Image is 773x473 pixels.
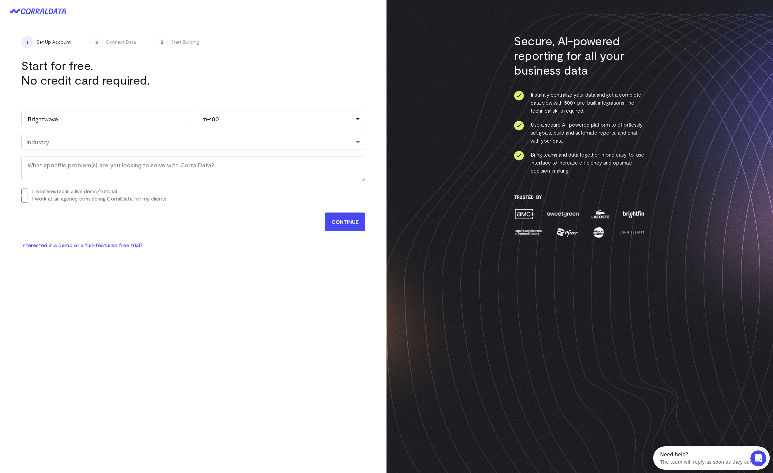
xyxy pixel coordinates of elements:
div: Need help? [7,6,100,11]
li: Bring teams and data together in one easy-to-use interface to increase efficiency and optimize de... [514,151,645,175]
div: Open Intercom Messenger [3,3,119,21]
input: CONTINUE [325,213,365,231]
h3: Secure, AI-powered reporting for all your business data [514,33,645,77]
span: 3 [156,36,168,48]
span: 2 [91,36,103,48]
h1: Start for free. No credit card required. [21,58,194,87]
a: Interested in a demo or a full-featured free trial? [21,242,142,248]
div: 11-100 [197,111,366,127]
div: The team will reply as soon as they can [7,11,100,18]
label: I'm interested in a live demo/tutorial [32,188,117,194]
label: I work at an agency considering CorralData for my clients [32,195,166,202]
span: Connect Data [106,39,136,45]
input: Company Name [21,111,190,127]
div: Industry [26,138,360,146]
span: Set Up Account [37,39,71,45]
iframe: Intercom live chat [750,450,766,466]
iframe: Intercom live chat discovery launcher [653,446,770,470]
h3: Trusted By [514,195,645,200]
li: Instantly centralize your data and get a complete data view with 500+ pre-built integrations—no t... [514,91,645,115]
span: Start Building [171,39,199,45]
span: 1 [21,36,33,48]
li: Use a secure AI-powered platform to effortlessly set goals, build and automate reports, and chat ... [514,121,645,145]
